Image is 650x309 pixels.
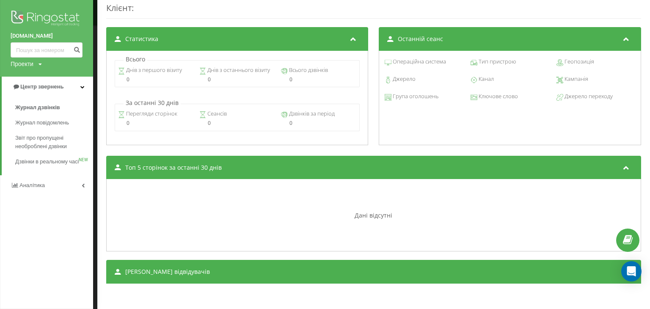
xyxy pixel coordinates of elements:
[200,77,275,83] div: 0
[15,154,93,169] a: Дзвінки в реальному часіNEW
[207,66,270,74] span: Днів з останнього візиту
[207,110,227,118] span: Сеансів
[478,75,494,83] span: Канал
[11,60,33,68] div: Проекти
[398,35,443,43] span: Останній сеанс
[2,77,93,97] a: Центр звернень
[125,66,182,74] span: Днів з першого візиту
[15,157,79,166] span: Дзвінки в реальному часі
[15,100,93,115] a: Журнал дзвінків
[288,110,335,118] span: Дзвінків за період
[478,58,516,66] span: Тип пристрою
[11,42,83,58] input: Пошук за номером
[564,75,589,83] span: Кампанія
[281,77,357,83] div: 0
[124,99,181,107] p: За останні 30 днів
[19,182,45,188] span: Аналiтика
[118,120,194,126] div: 0
[392,92,439,101] span: Група оголошень
[281,120,357,126] div: 0
[125,268,210,276] span: [PERSON_NAME] відвідувачів
[15,119,69,127] span: Журнал повідомлень
[564,92,613,101] span: Джерело переходу
[106,2,132,14] span: Клієнт
[15,134,89,151] span: Звіт про пропущені необроблені дзвінки
[621,261,642,281] div: Open Intercom Messenger
[478,92,518,101] span: Ключове слово
[15,115,93,130] a: Журнал повідомлень
[392,58,446,66] span: Операційна система
[15,130,93,154] a: Звіт про пропущені необроблені дзвінки
[118,77,194,83] div: 0
[564,58,595,66] span: Геопозиція
[125,110,177,118] span: Перегляди сторінок
[200,120,275,126] div: 0
[124,55,147,63] p: Всього
[11,8,83,30] img: Ringostat logo
[392,75,416,83] span: Джерело
[20,83,63,90] span: Центр звернень
[125,35,158,43] span: Статистика
[125,163,222,172] span: Топ 5 сторінок за останні 30 днів
[15,103,60,112] span: Журнал дзвінків
[11,32,83,40] a: [DOMAIN_NAME]
[111,183,636,247] div: Дані відсутні
[288,66,328,74] span: Всього дзвінків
